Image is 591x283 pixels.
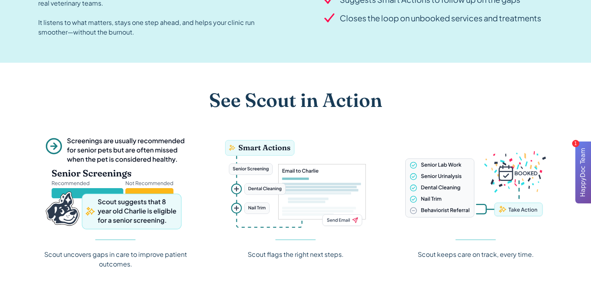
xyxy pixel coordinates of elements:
img: Checkmark [324,13,337,23]
div: Scout flags the right next steps. [248,250,344,259]
div: Scout uncovers gaps in care to improve patient outcomes. [38,250,193,269]
div: Scout keeps care on track, every time. [418,250,534,259]
h2: See Scout in Action [209,88,382,112]
div: Closes the loop on unbooked services and treatments [340,12,541,24]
